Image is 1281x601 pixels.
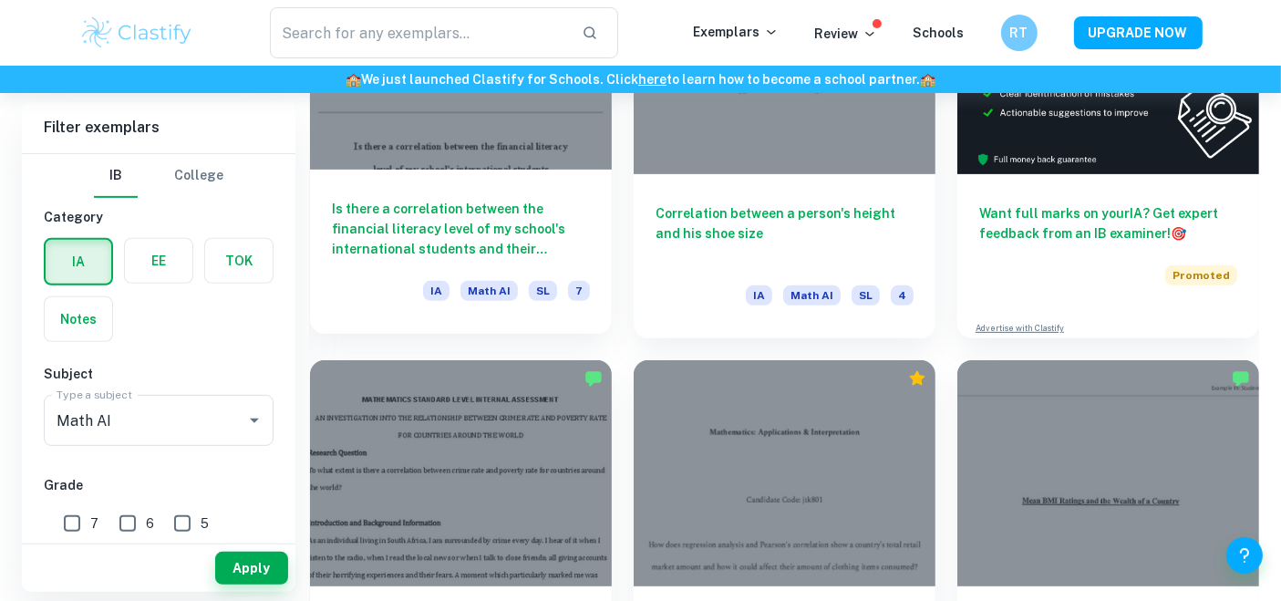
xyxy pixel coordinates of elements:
span: 6 [146,513,154,534]
input: Search for any exemplars... [270,7,568,58]
span: 🎯 [1171,226,1186,241]
button: IA [46,240,111,284]
span: 4 [891,285,914,306]
button: EE [125,239,192,283]
h6: Grade [44,475,274,495]
a: here [638,72,666,87]
h6: Want full marks on your IA ? Get expert feedback from an IB examiner! [979,203,1237,244]
h6: Is there a correlation between the financial literacy level of my school's international students... [332,199,590,259]
button: Notes [45,297,112,341]
button: RT [1001,15,1038,51]
button: IB [94,154,138,198]
h6: Subject [44,364,274,384]
span: IA [746,285,772,306]
p: Review [815,24,877,44]
span: Promoted [1165,265,1237,285]
span: Math AI [460,281,518,301]
span: 🏫 [920,72,935,87]
span: SL [852,285,880,306]
span: IA [423,281,449,301]
img: Clastify logo [79,15,195,51]
button: Open [242,408,267,433]
span: 7 [90,513,98,534]
span: Math AI [783,285,841,306]
button: UPGRADE NOW [1074,16,1203,49]
h6: RT [1008,23,1029,43]
label: Type a subject [57,387,132,402]
h6: We just launched Clastify for Schools. Click to learn how to become a school partner. [4,69,1277,89]
a: Schools [914,26,965,40]
img: Marked [584,369,603,388]
span: 🏫 [346,72,361,87]
span: SL [529,281,557,301]
button: Help and Feedback [1226,537,1263,574]
button: Apply [215,552,288,585]
span: 7 [568,281,590,301]
img: Marked [1232,369,1250,388]
button: TOK [205,239,273,283]
span: 5 [201,513,209,534]
h6: Filter exemplars [22,102,295,153]
p: Exemplars [694,22,779,42]
div: Filter type choice [94,154,223,198]
h6: Correlation between a person's height and his shoe size [656,203,914,264]
a: Advertise with Clastify [976,322,1064,335]
button: College [174,154,223,198]
div: Premium [908,369,926,388]
h6: Category [44,207,274,227]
